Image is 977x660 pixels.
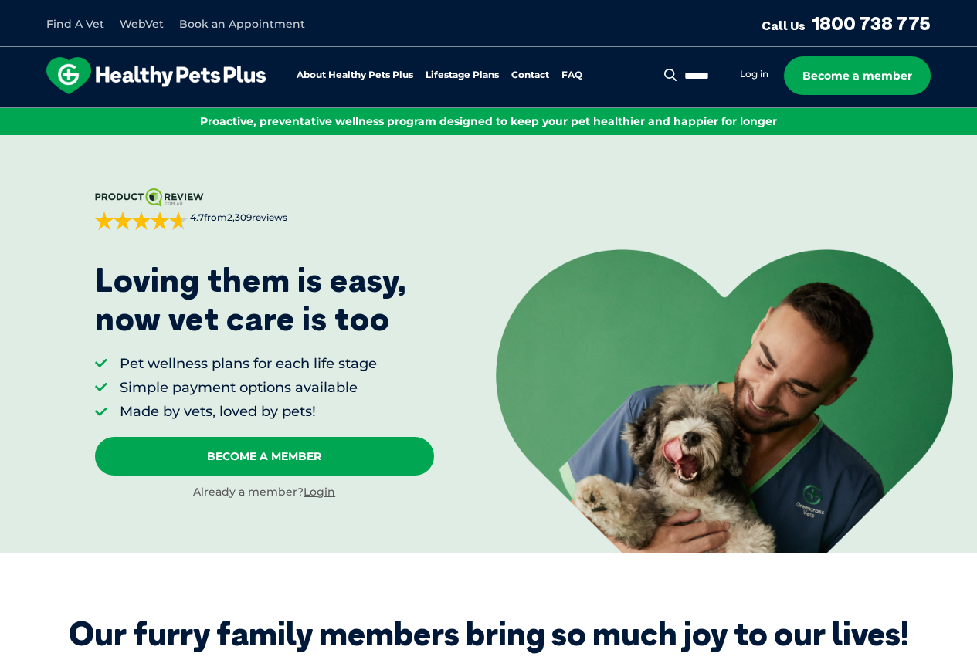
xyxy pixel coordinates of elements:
[95,437,434,476] a: Become A Member
[46,57,266,94] img: hpp-logo
[46,17,104,31] a: Find A Vet
[95,188,434,230] a: 4.7from2,309reviews
[179,17,305,31] a: Book an Appointment
[120,402,377,421] li: Made by vets, loved by pets!
[95,212,188,230] div: 4.7 out of 5 stars
[740,68,768,80] a: Log in
[762,12,931,35] a: Call Us1800 738 775
[120,378,377,398] li: Simple payment options available
[304,485,335,499] a: Login
[426,70,499,80] a: Lifestage Plans
[661,67,680,83] button: Search
[227,212,287,223] span: 2,309 reviews
[95,485,434,500] div: Already a member?
[511,70,549,80] a: Contact
[188,212,287,225] span: from
[95,261,407,339] p: Loving them is easy, now vet care is too
[120,17,164,31] a: WebVet
[69,614,908,653] div: Our furry family members bring so much joy to our lives!
[200,114,777,128] span: Proactive, preventative wellness program designed to keep your pet healthier and happier for longer
[784,56,931,95] a: Become a member
[762,18,806,33] span: Call Us
[190,212,204,223] strong: 4.7
[120,354,377,374] li: Pet wellness plans for each life stage
[297,70,413,80] a: About Healthy Pets Plus
[496,249,953,553] img: <p>Loving them is easy, <br /> now vet care is too</p>
[561,70,582,80] a: FAQ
